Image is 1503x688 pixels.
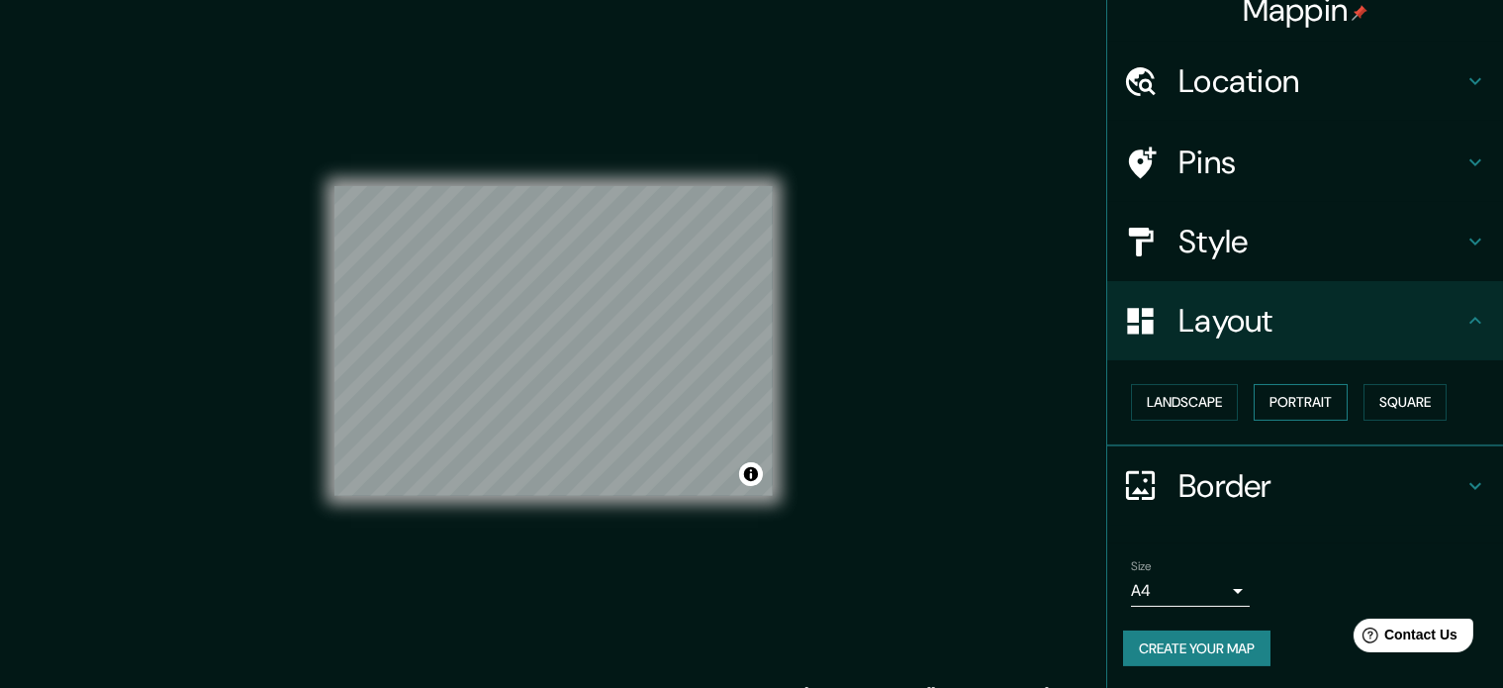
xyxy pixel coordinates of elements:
button: Create your map [1123,631,1270,667]
h4: Layout [1178,301,1463,341]
button: Portrait [1254,384,1348,421]
h4: Pins [1178,143,1463,182]
button: Square [1363,384,1447,421]
div: Style [1107,202,1503,281]
h4: Style [1178,222,1463,261]
div: A4 [1131,575,1250,607]
h4: Location [1178,61,1463,101]
button: Landscape [1131,384,1238,421]
button: Toggle attribution [739,462,763,486]
label: Size [1131,557,1152,574]
iframe: Help widget launcher [1327,611,1481,666]
div: Layout [1107,281,1503,360]
img: pin-icon.png [1352,5,1367,21]
div: Pins [1107,123,1503,202]
canvas: Map [334,186,773,496]
div: Border [1107,446,1503,526]
h4: Border [1178,466,1463,506]
div: Location [1107,42,1503,121]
